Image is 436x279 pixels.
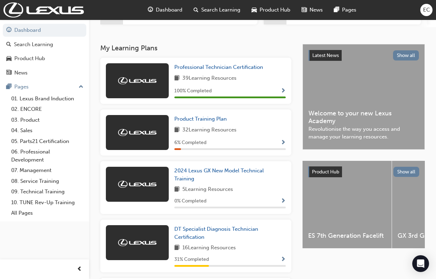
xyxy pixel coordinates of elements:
[100,44,291,52] h3: My Learning Plans
[174,126,180,135] span: book-icon
[174,87,212,95] span: 100 % Completed
[8,136,86,147] a: 05. Parts21 Certification
[142,3,188,17] a: guage-iconDashboard
[3,80,86,93] button: Pages
[6,42,11,48] span: search-icon
[303,44,425,150] a: Latest NewsShow allWelcome to your new Lexus AcademyRevolutionise the way you access and manage y...
[310,6,323,14] span: News
[201,6,240,14] span: Search Learning
[118,129,157,136] img: Trak
[334,6,339,14] span: pages-icon
[14,83,29,91] div: Pages
[308,50,419,61] a: Latest NewsShow all
[174,63,266,71] a: Professional Technician Certification
[182,74,237,83] span: 39 Learning Resources
[308,109,419,125] span: Welcome to your new Lexus Academy
[6,70,12,76] span: news-icon
[412,255,429,272] div: Open Intercom Messenger
[79,83,83,92] span: up-icon
[281,198,286,205] span: Show Progress
[8,115,86,126] a: 03. Product
[312,169,339,175] span: Product Hub
[182,244,236,252] span: 16 Learning Resources
[174,139,206,147] span: 6 % Completed
[420,4,433,16] button: EC
[174,74,180,83] span: book-icon
[14,55,45,63] div: Product Hub
[328,3,362,17] a: pages-iconPages
[296,3,328,17] a: news-iconNews
[174,115,230,123] a: Product Training Plan
[8,208,86,219] a: All Pages
[252,6,257,14] span: car-icon
[281,87,286,95] button: Show Progress
[118,181,157,188] img: Trak
[6,27,12,34] span: guage-icon
[281,257,286,263] span: Show Progress
[303,161,392,248] a: ES 7th Generation Facelift
[6,56,12,62] span: car-icon
[281,140,286,146] span: Show Progress
[3,52,86,65] a: Product Hub
[77,265,82,274] span: prev-icon
[3,2,84,17] img: Trak
[174,185,180,194] span: book-icon
[174,256,209,264] span: 31 % Completed
[182,126,237,135] span: 32 Learning Resources
[8,165,86,176] a: 07. Management
[174,64,263,70] span: Professional Technician Certification
[174,167,286,183] a: 2024 Lexus GX New Model Technical Training
[246,3,296,17] a: car-iconProduct Hub
[14,41,53,49] div: Search Learning
[8,146,86,165] a: 06. Professional Development
[8,186,86,197] a: 09. Technical Training
[281,138,286,147] button: Show Progress
[308,166,419,178] a: Product HubShow all
[182,185,233,194] span: 5 Learning Resources
[118,239,157,246] img: Trak
[8,176,86,187] a: 08. Service Training
[6,84,12,90] span: pages-icon
[174,116,227,122] span: Product Training Plan
[260,6,290,14] span: Product Hub
[148,6,153,14] span: guage-icon
[281,255,286,264] button: Show Progress
[3,38,86,51] a: Search Learning
[188,3,246,17] a: search-iconSearch Learning
[3,24,86,37] a: Dashboard
[281,197,286,206] button: Show Progress
[118,77,157,84] img: Trak
[174,197,206,205] span: 0 % Completed
[8,197,86,208] a: 10. TUNE Rev-Up Training
[308,125,419,141] span: Revolutionise the way you access and manage your learning resources.
[3,66,86,79] a: News
[174,225,286,241] a: DT Specialist Diagnosis Technician Certification
[3,22,86,80] button: DashboardSearch LearningProduct HubNews
[14,69,28,77] div: News
[174,226,258,240] span: DT Specialist Diagnosis Technician Certification
[312,52,339,58] span: Latest News
[281,88,286,94] span: Show Progress
[393,167,420,177] button: Show all
[174,167,264,182] span: 2024 Lexus GX New Model Technical Training
[8,93,86,104] a: 01. Lexus Brand Induction
[8,104,86,115] a: 02. ENCORE
[308,232,386,240] span: ES 7th Generation Facelift
[8,125,86,136] a: 04. Sales
[194,6,198,14] span: search-icon
[423,6,430,14] span: EC
[174,244,180,252] span: book-icon
[393,50,419,60] button: Show all
[301,6,307,14] span: news-icon
[156,6,182,14] span: Dashboard
[342,6,356,14] span: Pages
